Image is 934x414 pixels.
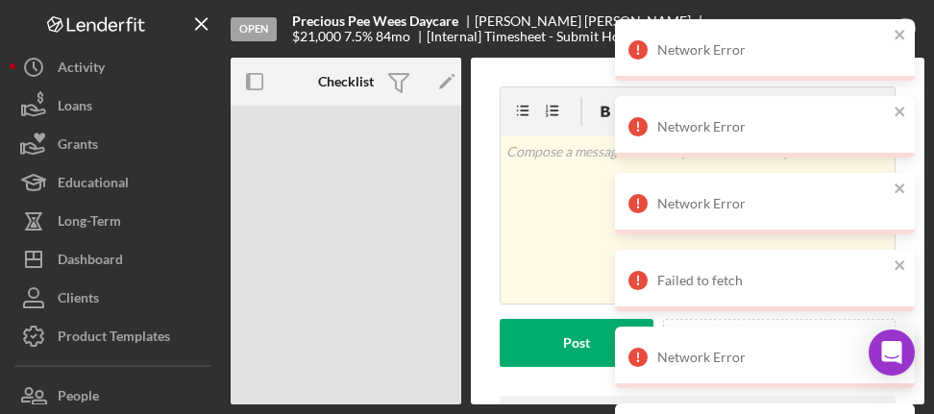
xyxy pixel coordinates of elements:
div: Educational [58,163,129,207]
div: Dashboard [58,240,123,283]
b: Checklist [318,74,374,89]
button: Educational [10,163,221,202]
div: Network Error [657,196,888,211]
div: Post [563,319,590,367]
button: Post [500,319,653,367]
div: Clients [58,279,99,322]
span: $21,000 [292,28,341,44]
button: Grants [10,125,221,163]
div: Network Error [657,42,888,58]
button: Long-Term [10,202,221,240]
div: Mark Complete [788,10,881,48]
div: [PERSON_NAME] [PERSON_NAME] [475,13,707,29]
button: Mark Complete [769,10,924,48]
div: [Internal] Timesheet - Submit Hours [427,29,639,44]
button: close [894,257,907,276]
div: 84 mo [376,29,410,44]
button: Activity [10,48,221,86]
div: Open [231,17,277,41]
b: Precious Pee Wees Daycare [292,13,458,29]
button: Dashboard [10,240,221,279]
div: Open Intercom Messenger [869,329,915,376]
div: Network Error [657,350,888,365]
div: Failed to fetch [657,273,888,288]
button: close [894,104,907,122]
div: Grants [58,125,98,168]
button: Clients [10,279,221,317]
button: Loans [10,86,221,125]
div: Loans [58,86,92,130]
div: Product Templates [58,317,170,360]
button: close [894,181,907,199]
div: Activity [58,48,105,91]
button: close [894,27,907,45]
div: Long-Term [58,202,121,245]
div: Network Error [657,119,888,134]
div: 7.5 % [344,29,373,44]
button: Product Templates [10,317,221,355]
